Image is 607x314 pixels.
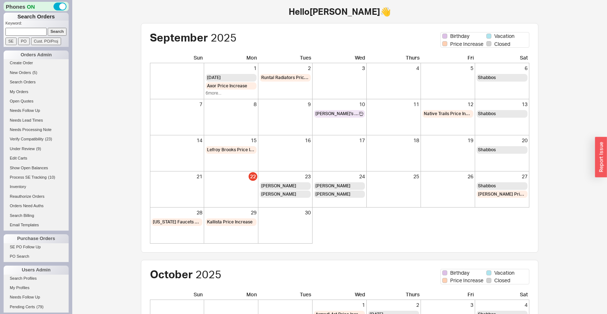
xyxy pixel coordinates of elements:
[478,147,496,153] span: Shabbos
[5,21,69,28] p: Keyword:
[314,101,365,108] div: 10
[4,164,69,172] a: Show Open Balances
[36,305,44,309] span: ( 79 )
[260,65,311,72] div: 2
[204,54,258,63] div: Mon
[204,291,258,300] div: Mon
[367,54,421,63] div: Thurs
[368,301,419,309] div: 2
[33,70,37,75] span: ( 5 )
[150,291,204,300] div: Sun
[421,291,475,300] div: Fri
[422,101,473,108] div: 12
[4,212,69,219] a: Search Billing
[10,305,35,309] span: Pending Certs
[261,183,296,189] span: [PERSON_NAME]
[260,137,311,144] div: 16
[4,243,69,251] a: SE PO Follow Up
[4,193,69,200] a: Reauthorize Orders
[206,90,257,96] div: 6 more...
[368,173,419,180] div: 25
[211,31,237,44] span: 2025
[478,111,496,117] span: Shabbos
[10,295,40,299] span: Needs Follow Up
[450,277,483,284] span: Price Increase
[260,173,311,180] div: 23
[4,97,69,105] a: Open Quotes
[478,75,496,81] span: Shabbos
[207,75,221,81] span: [DATE]
[315,183,350,189] span: [PERSON_NAME]
[422,65,473,72] div: 5
[5,38,17,45] input: SE
[207,83,247,89] span: Axor Price Increase
[10,175,47,179] span: Process SE Tracking
[153,219,201,225] span: [US_STATE] Faucets Price Increase
[477,65,528,72] div: 6
[450,40,483,48] span: Price Increase
[4,59,69,67] a: Create Order
[45,137,52,141] span: ( 23 )
[450,269,469,276] span: Birthday
[477,301,528,309] div: 4
[368,137,419,144] div: 18
[494,269,515,276] span: Vacation
[494,277,510,284] span: Closed
[315,191,350,197] span: [PERSON_NAME]
[4,202,69,210] a: Orders Need Auths
[4,51,69,59] div: Orders Admin
[151,101,202,108] div: 7
[150,54,204,63] div: Sun
[477,137,528,144] div: 20
[424,111,472,117] span: Native Trails Price Increase
[477,173,528,180] div: 27
[4,126,69,134] a: Needs Processing Note
[4,303,69,311] a: Pending Certs(79)
[258,54,313,63] div: Tues
[195,267,221,281] span: 2025
[206,65,257,72] div: 1
[4,266,69,274] div: Users Admin
[4,183,69,191] a: Inventory
[4,284,69,292] a: My Profiles
[315,111,359,117] span: [PERSON_NAME]'s Birthday
[4,88,69,96] a: My Orders
[4,293,69,301] a: Needs Follow Up
[422,301,473,309] div: 3
[36,147,41,151] span: ( 9 )
[478,183,496,189] span: Shabbos
[314,65,365,72] div: 3
[48,28,67,35] input: Search
[422,173,473,180] div: 26
[475,291,529,300] div: Sat
[368,101,419,108] div: 11
[207,147,255,153] span: Lefroy Brooks Price Increase
[494,32,515,40] span: Vacation
[313,54,367,63] div: Wed
[314,137,365,144] div: 17
[477,101,528,108] div: 13
[150,267,193,281] span: October
[206,209,257,216] div: 29
[4,135,69,143] a: Verify Compatibility(23)
[4,253,69,260] a: PO Search
[368,65,419,72] div: 4
[31,38,61,45] input: Cust. PO/Proj
[421,54,475,63] div: Fri
[151,137,202,144] div: 14
[261,191,296,197] span: [PERSON_NAME]
[314,301,365,309] div: 1
[4,69,69,77] a: New Orders(5)
[206,137,257,144] div: 15
[10,127,52,132] span: Needs Processing Note
[258,291,313,300] div: Tues
[4,234,69,243] div: Purchase Orders
[4,221,69,229] a: Email Templates
[10,137,44,141] span: Verify Compatibility
[4,117,69,124] a: Needs Lead Times
[10,147,35,151] span: Under Review
[260,209,311,216] div: 30
[367,291,421,300] div: Thurs
[475,54,529,63] div: Sat
[112,7,567,16] h1: Hello [PERSON_NAME] 👋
